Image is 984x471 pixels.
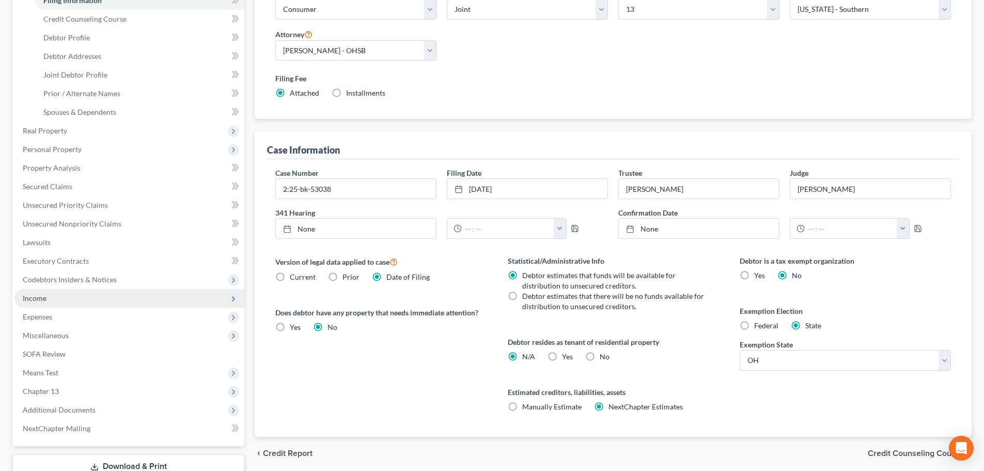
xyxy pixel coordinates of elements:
[23,126,67,135] span: Real Property
[805,321,821,330] span: State
[276,179,436,199] input: Enter case number...
[740,306,951,316] label: Exemption Election
[805,219,897,238] input: -- : --
[35,66,244,84] a: Joint Debtor Profile
[522,402,582,411] span: Manually Estimate
[263,449,313,458] span: Credit Report
[14,252,244,270] a: Executory Contracts
[462,219,554,238] input: -- : --
[346,88,385,97] span: Installments
[23,275,117,284] span: Codebtors Insiders & Notices
[23,219,121,228] span: Unsecured Nonpriority Claims
[562,352,573,361] span: Yes
[14,196,244,215] a: Unsecured Priority Claims
[868,449,972,458] button: Credit Counseling Course chevron_right
[35,10,244,28] a: Credit Counseling Course
[290,323,301,331] span: Yes
[608,402,683,411] span: NextChapter Estimates
[790,168,808,178] label: Judge
[275,73,951,84] label: Filing Fee
[613,207,956,218] label: Confirmation Date
[949,436,974,461] div: Open Intercom Messenger
[868,449,963,458] span: Credit Counseling Course
[508,387,719,398] label: Estimated creditors, liabilities, assets
[43,89,120,98] span: Prior / Alternate Names
[790,179,950,199] input: --
[600,352,610,361] span: No
[618,168,642,178] label: Trustee
[23,201,108,209] span: Unsecured Priority Claims
[43,108,116,116] span: Spouses & Dependents
[14,159,244,177] a: Property Analysis
[23,424,90,433] span: NextChapter Mailing
[267,144,340,156] div: Case Information
[275,168,319,178] label: Case Number
[619,179,779,199] input: --
[275,307,487,318] label: Does debtor have any property that needs immediate attention?
[23,350,66,358] span: SOFA Review
[290,272,316,281] span: Current
[23,387,59,396] span: Chapter 13
[23,182,72,191] span: Secured Claims
[255,449,313,458] button: chevron_left Credit Report
[740,339,793,350] label: Exemption State
[447,168,481,178] label: Filing Date
[23,294,46,302] span: Income
[290,88,319,97] span: Attached
[23,331,69,340] span: Miscellaneous
[23,368,58,377] span: Means Test
[14,419,244,438] a: NextChapter Mailing
[23,238,51,247] span: Lawsuits
[43,52,101,60] span: Debtor Addresses
[276,219,436,238] a: None
[35,103,244,121] a: Spouses & Dependents
[754,271,765,280] span: Yes
[14,177,244,196] a: Secured Claims
[43,14,127,23] span: Credit Counseling Course
[35,28,244,47] a: Debtor Profile
[23,163,80,172] span: Property Analysis
[35,47,244,66] a: Debtor Addresses
[23,145,82,154] span: Personal Property
[23,312,52,321] span: Expenses
[23,405,96,414] span: Additional Documents
[270,207,613,218] label: 341 Hearing
[386,272,430,281] span: Date of Filing
[255,449,263,458] i: chevron_left
[43,33,90,42] span: Debtor Profile
[522,292,704,311] span: Debtor estimates that there will be no funds available for distribution to unsecured creditors.
[522,271,676,290] span: Debtor estimates that funds will be available for distribution to unsecured creditors.
[522,352,535,361] span: N/A
[275,28,313,40] label: Attorney
[792,271,802,280] span: No
[754,321,778,330] span: Federal
[43,70,107,79] span: Joint Debtor Profile
[35,84,244,103] a: Prior / Alternate Names
[14,345,244,363] a: SOFA Review
[447,179,607,199] a: [DATE]
[14,215,244,233] a: Unsecured Nonpriority Claims
[327,323,337,331] span: No
[619,219,779,238] a: None
[508,255,719,266] label: Statistical/Administrative Info
[342,272,360,281] span: Prior
[275,255,487,268] label: Version of legal data applied to case
[23,256,89,265] span: Executory Contracts
[14,233,244,252] a: Lawsuits
[508,337,719,347] label: Debtor resides as tenant of residential property
[740,255,951,266] label: Debtor is a tax exempt organization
